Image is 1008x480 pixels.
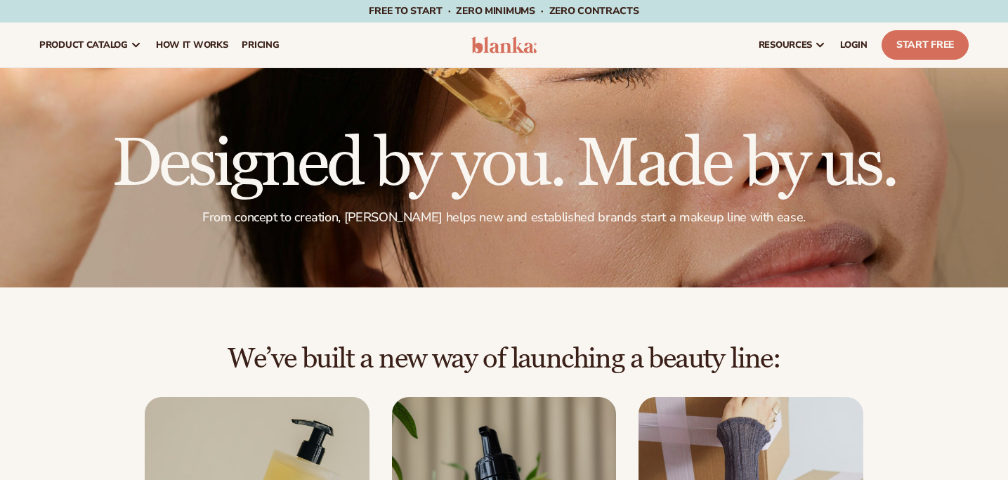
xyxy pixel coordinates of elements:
span: LOGIN [840,39,868,51]
h1: Designed by you. Made by us. [39,131,969,198]
span: product catalog [39,39,128,51]
a: How It Works [149,22,235,67]
a: pricing [235,22,286,67]
a: LOGIN [833,22,875,67]
span: pricing [242,39,279,51]
h2: We’ve built a new way of launching a beauty line: [39,344,969,375]
a: resources [752,22,833,67]
p: From concept to creation, [PERSON_NAME] helps new and established brands start a makeup line with... [39,209,969,226]
img: logo [471,37,537,53]
a: product catalog [32,22,149,67]
a: Start Free [882,30,969,60]
span: Free to start · ZERO minimums · ZERO contracts [369,4,639,18]
span: resources [759,39,812,51]
span: How It Works [156,39,228,51]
